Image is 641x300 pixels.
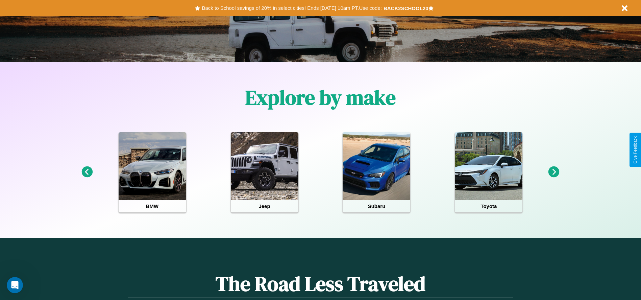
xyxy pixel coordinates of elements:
[119,200,186,212] h4: BMW
[245,84,396,111] h1: Explore by make
[200,3,383,13] button: Back to School savings of 20% in select cities! Ends [DATE] 10am PT.Use code:
[384,5,428,11] b: BACK2SCHOOL20
[343,200,410,212] h4: Subaru
[455,200,522,212] h4: Toyota
[633,136,638,164] div: Give Feedback
[7,277,23,293] iframe: Intercom live chat
[231,200,298,212] h4: Jeep
[128,270,513,298] h1: The Road Less Traveled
